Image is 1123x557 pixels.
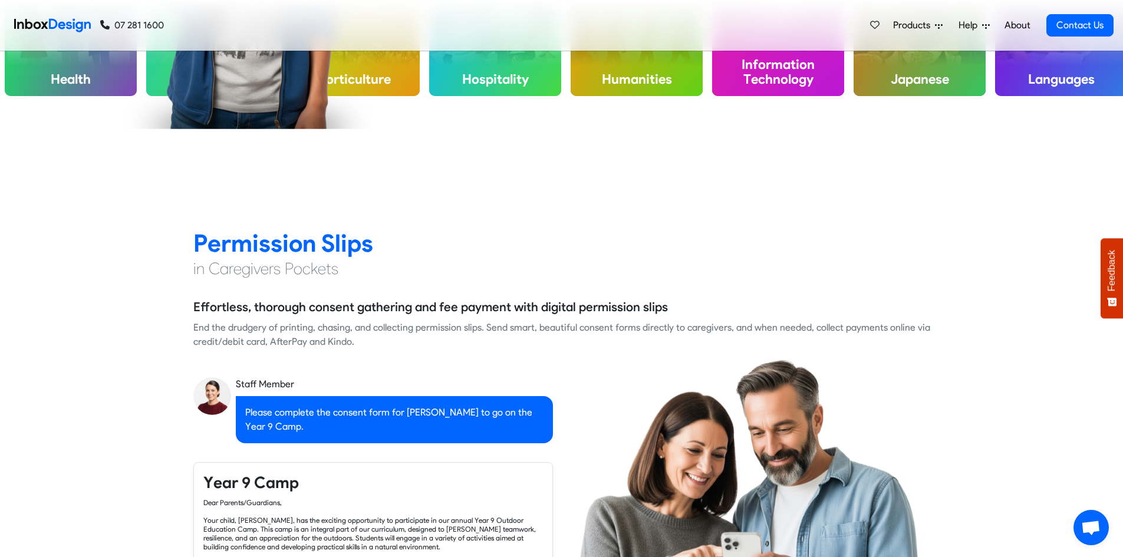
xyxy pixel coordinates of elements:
h4: Year 9 Camp [203,472,543,493]
a: About [1001,14,1033,37]
a: Open chat [1073,510,1109,545]
div: End the drudgery of printing, chasing, and collecting permission slips. Send smart, beautiful con... [193,321,930,349]
a: Products [888,14,947,37]
a: Contact Us [1046,14,1114,37]
h4: in Caregivers Pockets [193,258,930,279]
h4: Hospitality [429,62,561,96]
span: Products [893,18,935,32]
h4: Health [5,62,137,96]
h4: Humanities [571,62,703,96]
span: Help [959,18,982,32]
a: 07 281 1600 [100,18,164,32]
button: Feedback - Show survey [1101,238,1123,318]
div: Dear Parents/Guardians, Your child, [PERSON_NAME], has the exciting opportunity to participate in... [203,498,543,551]
h2: Permission Slips [193,228,930,258]
div: Staff Member [236,377,553,391]
div: Please complete the consent form for [PERSON_NAME] to go on the Year 9 Camp. [236,396,553,443]
span: Feedback [1106,250,1117,291]
h4: Japanese [854,62,986,96]
h5: Effortless, thorough consent gathering and fee payment with digital permission slips [193,298,668,316]
h4: Information Technology [712,47,844,96]
a: Help [954,14,994,37]
img: staff_avatar.png [193,377,231,415]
